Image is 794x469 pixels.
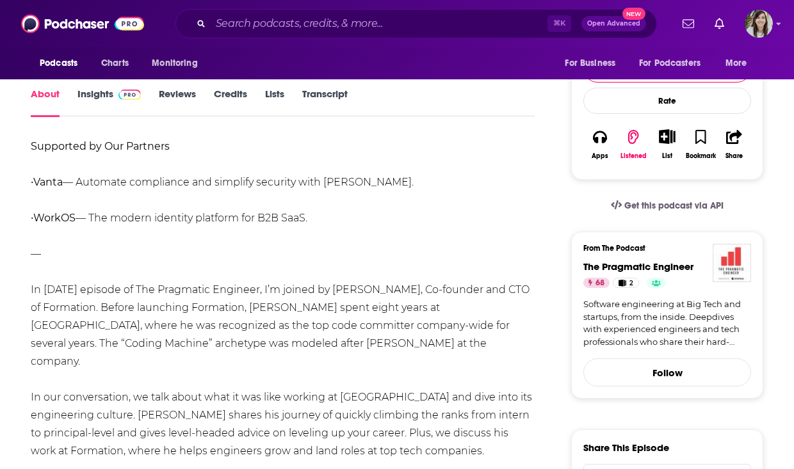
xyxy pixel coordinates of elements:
[152,54,197,72] span: Monitoring
[175,9,657,38] div: Search podcasts, credits, & more...
[556,51,631,76] button: open menu
[101,54,129,72] span: Charts
[639,54,701,72] span: For Podcasters
[143,51,214,76] button: open menu
[31,140,170,152] strong: Supported by Our Partners
[214,88,247,117] a: Credits
[592,152,608,160] div: Apps
[583,441,669,454] h3: Share This Episode
[629,277,633,290] span: 2
[745,10,773,38] img: User Profile
[624,200,724,211] span: Get this podcast via API
[93,51,136,76] a: Charts
[265,88,284,117] a: Lists
[684,121,717,168] button: Bookmark
[587,20,640,27] span: Open Advanced
[21,12,144,36] img: Podchaser - Follow, Share and Rate Podcasts
[33,212,76,224] a: WorkOS
[613,278,639,288] a: 2
[565,54,615,72] span: For Business
[581,16,646,31] button: Open AdvancedNew
[662,152,672,160] div: List
[595,277,604,290] span: 68
[725,152,743,160] div: Share
[583,278,610,288] a: 68
[583,244,741,253] h3: From The Podcast
[617,121,650,168] button: Listened
[31,51,94,76] button: open menu
[547,15,571,32] span: ⌘ K
[118,90,141,100] img: Podchaser Pro
[601,190,734,221] a: Get this podcast via API
[40,54,77,72] span: Podcasts
[583,260,693,273] a: The Pragmatic Engineer
[31,88,60,117] a: About
[583,358,751,386] button: Follow
[620,152,647,160] div: Listened
[725,54,747,72] span: More
[302,88,348,117] a: Transcript
[717,51,763,76] button: open menu
[631,51,719,76] button: open menu
[677,13,699,35] a: Show notifications dropdown
[77,88,141,117] a: InsightsPodchaser Pro
[622,8,645,20] span: New
[718,121,751,168] button: Share
[211,13,547,34] input: Search podcasts, credits, & more...
[654,129,680,143] button: Show More Button
[745,10,773,38] button: Show profile menu
[583,121,617,168] button: Apps
[33,176,63,188] a: Vanta
[583,298,751,348] a: Software engineering at Big Tech and startups, from the inside. Deepdives with experienced engine...
[709,13,729,35] a: Show notifications dropdown
[159,88,196,117] a: Reviews
[583,88,751,114] div: Rate
[713,244,751,282] img: The Pragmatic Engineer
[745,10,773,38] span: Logged in as devinandrade
[651,121,684,168] div: Show More ButtonList
[686,152,716,160] div: Bookmark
